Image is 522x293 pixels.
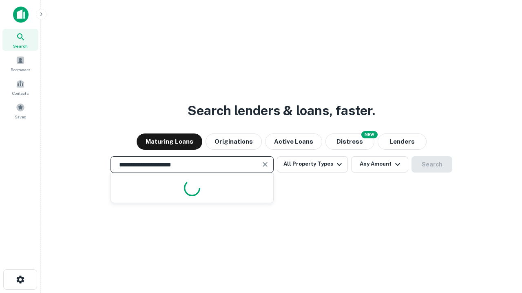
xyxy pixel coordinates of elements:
a: Search [2,29,38,51]
button: Maturing Loans [137,133,202,150]
img: capitalize-icon.png [13,7,29,23]
button: All Property Types [277,156,348,173]
button: Search distressed loans with lien and other non-mortgage details. [325,133,374,150]
a: Contacts [2,76,38,98]
a: Borrowers [2,52,38,74]
button: Originations [206,133,262,150]
button: Clear [259,159,271,170]
span: Borrowers [11,66,30,73]
span: Saved [15,114,27,120]
span: Search [13,43,28,49]
h3: Search lenders & loans, faster. [188,101,375,120]
span: Contacts [12,90,29,96]
div: NEW [361,131,378,138]
button: Lenders [378,133,427,150]
button: Any Amount [351,156,408,173]
iframe: Chat Widget [481,202,522,241]
button: Active Loans [265,133,322,150]
a: Saved [2,100,38,122]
